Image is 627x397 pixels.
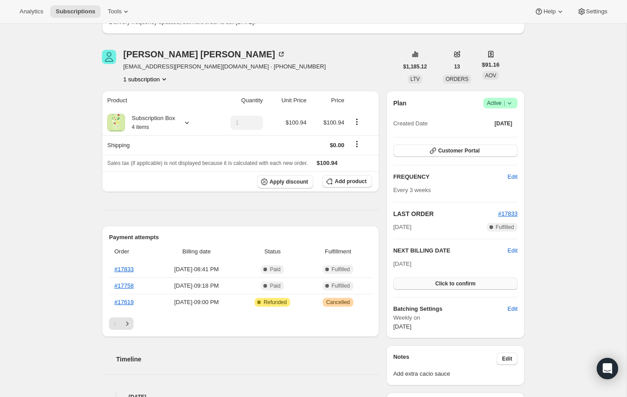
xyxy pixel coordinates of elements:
button: Product actions [350,117,364,127]
button: Help [529,5,570,18]
button: Customer Portal [393,144,518,157]
h2: Payment attempts [109,233,372,242]
span: [DATE] [393,323,412,330]
button: Subscriptions [50,5,101,18]
h2: NEXT BILLING DATE [393,246,508,255]
h2: Plan [393,99,407,108]
span: $100.94 [286,119,307,126]
span: Active [487,99,514,108]
span: LTV [410,76,420,82]
button: Edit [508,246,518,255]
div: Open Intercom Messenger [597,358,618,379]
a: #17619 [114,299,133,305]
a: #17833 [498,210,518,217]
a: #17758 [114,282,133,289]
span: Status [241,247,304,256]
button: Product actions [123,75,169,84]
div: Subscription Box [125,114,175,132]
button: [DATE] [489,117,518,130]
span: Refunded [263,299,287,306]
button: Edit [497,353,518,365]
span: [DATE] [393,223,412,232]
span: Apply discount [270,178,308,185]
span: Edit [508,172,518,181]
button: Edit [502,170,523,184]
span: Customer Portal [438,147,480,154]
button: Analytics [14,5,49,18]
button: Settings [572,5,613,18]
h2: FREQUENCY [393,172,508,181]
h2: Timeline [116,355,379,364]
span: Fulfilled [332,282,350,289]
span: $100.94 [324,119,344,126]
h6: Batching Settings [393,305,508,313]
button: $1,185.12 [398,60,432,73]
button: Next [121,317,133,330]
img: product img [107,114,125,132]
th: Quantity [211,91,265,110]
span: Billing date [158,247,236,256]
button: Shipping actions [350,139,364,149]
span: Sales tax (if applicable) is not displayed because it is calculated with each new order. [107,160,308,166]
th: Product [102,91,211,110]
span: Fulfillment [309,247,366,256]
nav: Pagination [109,317,372,330]
span: | [504,100,505,107]
span: Weekly on [393,313,518,322]
span: Fulfilled [496,224,514,231]
span: AOV [485,72,496,79]
h3: Notes [393,353,497,365]
span: Paid [270,282,280,289]
small: 4 items [132,124,149,130]
span: [DATE] · 09:18 PM [158,281,236,290]
span: Edit [508,305,518,313]
span: Add extra cacio sauce [393,369,518,378]
button: Add product [322,175,372,188]
span: Cancelled [326,299,350,306]
span: Analytics [20,8,43,15]
span: Settings [586,8,607,15]
span: Fulfilled [332,266,350,273]
button: #17833 [498,209,518,218]
span: Tools [108,8,121,15]
span: $0.00 [330,142,344,148]
button: Click to confirm [393,277,518,290]
span: $100.94 [317,160,338,166]
span: [DATE] [393,261,412,267]
th: Shipping [102,135,211,155]
span: Marcia Madsen [102,50,116,64]
span: [DATE] · 09:00 PM [158,298,236,307]
button: Tools [102,5,136,18]
button: Edit [502,302,523,316]
span: Created Date [393,119,428,128]
th: Order [109,242,155,261]
button: Apply discount [257,175,314,188]
span: $91.16 [482,60,500,69]
th: Unit Price [266,91,309,110]
span: [DATE] · 08:41 PM [158,265,236,274]
span: ORDERS [445,76,468,82]
span: Help [543,8,555,15]
span: [DATE] [494,120,512,127]
span: $1,185.12 [403,63,427,70]
span: Every 3 weeks [393,187,431,193]
button: 13 [449,60,465,73]
span: [EMAIL_ADDRESS][PERSON_NAME][DOMAIN_NAME] · [PHONE_NUMBER] [123,62,326,71]
span: Add product [335,178,366,185]
span: Paid [270,266,280,273]
th: Price [309,91,347,110]
span: Subscriptions [56,8,95,15]
span: Edit [502,355,512,362]
span: 13 [454,63,460,70]
div: [PERSON_NAME] [PERSON_NAME] [123,50,286,59]
a: #17833 [114,266,133,273]
h2: LAST ORDER [393,209,498,218]
span: Click to confirm [435,280,476,287]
